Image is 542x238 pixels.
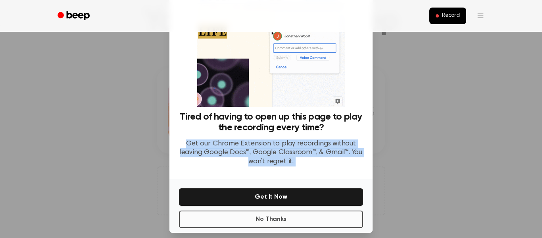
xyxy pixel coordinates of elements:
span: Record [442,12,460,19]
button: Get It Now [179,188,363,206]
a: Beep [52,8,97,24]
button: Open menu [471,6,490,25]
button: No Thanks [179,211,363,228]
button: Record [429,8,466,24]
h3: Tired of having to open up this page to play the recording every time? [179,112,363,133]
p: Get our Chrome Extension to play recordings without leaving Google Docs™, Google Classroom™, & Gm... [179,139,363,166]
